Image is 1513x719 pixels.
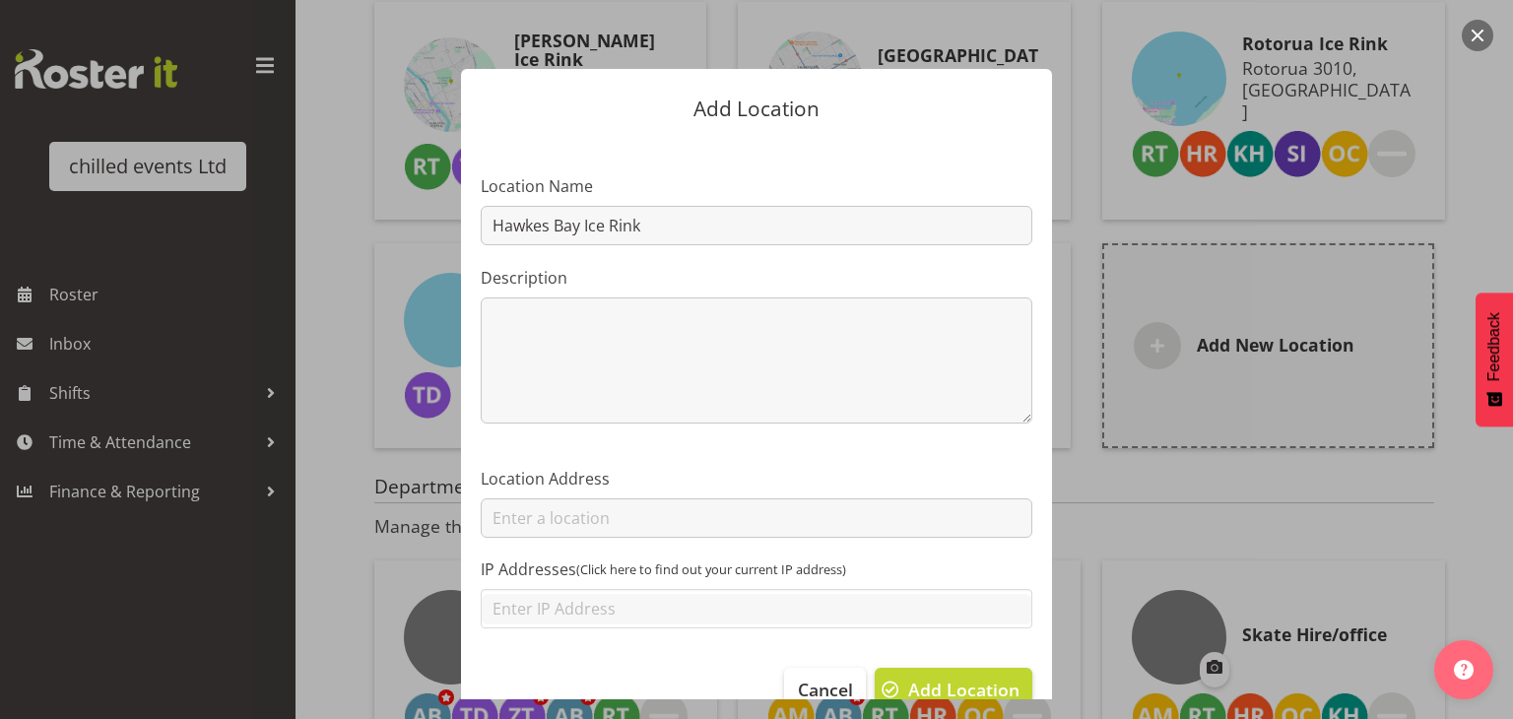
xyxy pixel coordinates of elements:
input: Enter a location [481,498,1032,538]
input: Enter IP Address [482,594,1031,624]
label: IP Addresses [481,557,1032,581]
img: help-xxl-2.png [1454,660,1474,680]
button: Add Location [875,668,1032,711]
span: Add Location [908,677,1020,702]
label: Location Address [481,467,1032,490]
label: Location Name [481,174,1032,198]
p: Add Location [481,98,1032,119]
button: Feedback - Show survey [1476,293,1513,426]
button: Cancel [784,668,865,711]
span: Cancel [798,677,853,702]
span: Feedback [1485,312,1503,381]
a: (Click here to find out your current IP address) [576,560,846,579]
label: Description [481,266,1032,290]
